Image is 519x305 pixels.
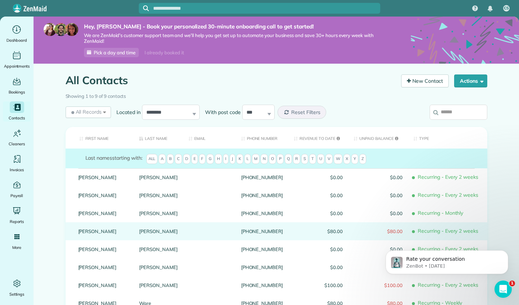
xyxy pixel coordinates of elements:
a: Pick a day and time [84,48,139,57]
span: S [301,154,308,164]
span: $80.00 [354,229,403,234]
span: 1 [509,281,515,286]
th: Email: activate to sort column ascending [183,127,236,149]
span: N [261,154,268,164]
a: Reports [3,205,31,225]
span: $100.00 [294,283,343,288]
span: CS [504,5,509,11]
th: First Name: activate to sort column ascending [66,127,134,149]
div: [PHONE_NUMBER] [236,222,288,240]
label: Located in [111,109,142,116]
span: E [191,154,198,164]
span: $0.00 [294,193,343,198]
span: $0.00 [354,211,403,216]
label: With post code [200,109,242,116]
span: $0.00 [294,265,343,270]
span: Appointments [4,63,30,70]
th: Unpaid Balance: activate to sort column ascending [348,127,408,149]
span: $0.00 [354,193,403,198]
span: X [343,154,350,164]
a: Invoices [3,153,31,173]
span: O [269,154,276,164]
span: W [334,154,342,164]
div: [PHONE_NUMBER] [236,168,288,186]
span: Pick a day and time [94,50,136,55]
a: Settings [3,278,31,298]
span: Recurring - Monthly [413,207,482,220]
span: Recurring - Every 2 weeks [413,189,482,202]
a: [PERSON_NAME] [78,247,129,252]
a: [PERSON_NAME] [78,229,129,234]
a: [PERSON_NAME] [139,229,178,234]
a: [PERSON_NAME] [78,283,129,288]
a: Contacts [3,101,31,122]
a: [PERSON_NAME] [139,211,178,216]
a: [PERSON_NAME] [78,193,129,198]
span: L [244,154,251,164]
span: Reports [10,218,24,225]
span: Dashboard [6,37,27,44]
span: C [175,154,182,164]
th: Last Name: activate to sort column descending [134,127,183,149]
span: P [277,154,284,164]
span: Last names [85,155,112,161]
span: Cleaners [9,140,25,147]
span: $80.00 [294,229,343,234]
span: Contacts [9,114,25,122]
a: Appointments [3,50,31,70]
span: F [199,154,205,164]
span: V [325,154,333,164]
a: Bookings [3,76,31,96]
span: Recurring - Every 2 weeks [413,171,482,184]
div: [PHONE_NUMBER] [236,204,288,222]
span: $0.00 [354,175,403,180]
h1: All Contacts [66,74,396,86]
span: Q [285,154,292,164]
span: A [159,154,166,164]
span: T [309,154,316,164]
span: J [230,154,235,164]
div: I already booked it [140,48,188,57]
span: $0.00 [354,247,403,252]
a: [PERSON_NAME] [139,175,178,180]
a: [PERSON_NAME] [139,193,178,198]
span: $0.00 [354,265,403,270]
div: [PHONE_NUMBER] [236,276,288,294]
span: $0.00 [294,175,343,180]
a: [PERSON_NAME] [139,265,178,270]
div: [PHONE_NUMBER] [236,258,288,276]
span: More [12,244,21,251]
span: R [293,154,300,164]
button: Actions [454,74,487,87]
span: Y [351,154,358,164]
span: B [167,154,174,164]
a: [PERSON_NAME] [78,211,129,216]
span: All Records [70,108,102,115]
label: starting with: [85,154,142,161]
div: [PHONE_NUMBER] [236,240,288,258]
div: [PHONE_NUMBER] [236,186,288,204]
a: [PERSON_NAME] [78,265,129,270]
span: G [207,154,214,164]
span: Invoices [10,166,24,173]
a: Payroll [3,179,31,199]
span: Recurring - Every 2 weeks [413,225,482,238]
div: Notifications [483,1,498,17]
strong: Hey, [PERSON_NAME] - Book your personalized 30-minute onboarding call to get started! [84,23,389,30]
span: H [215,154,222,164]
span: $0.00 [294,211,343,216]
span: Bookings [9,88,25,96]
span: Z [359,154,366,164]
svg: Focus search [143,5,149,11]
a: [PERSON_NAME] [139,283,178,288]
img: jorge-587dff0eeaa6aab1f244e6dc62b8924c3b6ad411094392a53c71c6c4a576187d.jpg [54,23,67,36]
span: Reset Filters [291,109,320,115]
a: [PERSON_NAME] [78,175,129,180]
a: New Contact [401,74,449,87]
span: D [183,154,190,164]
span: K [236,154,243,164]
